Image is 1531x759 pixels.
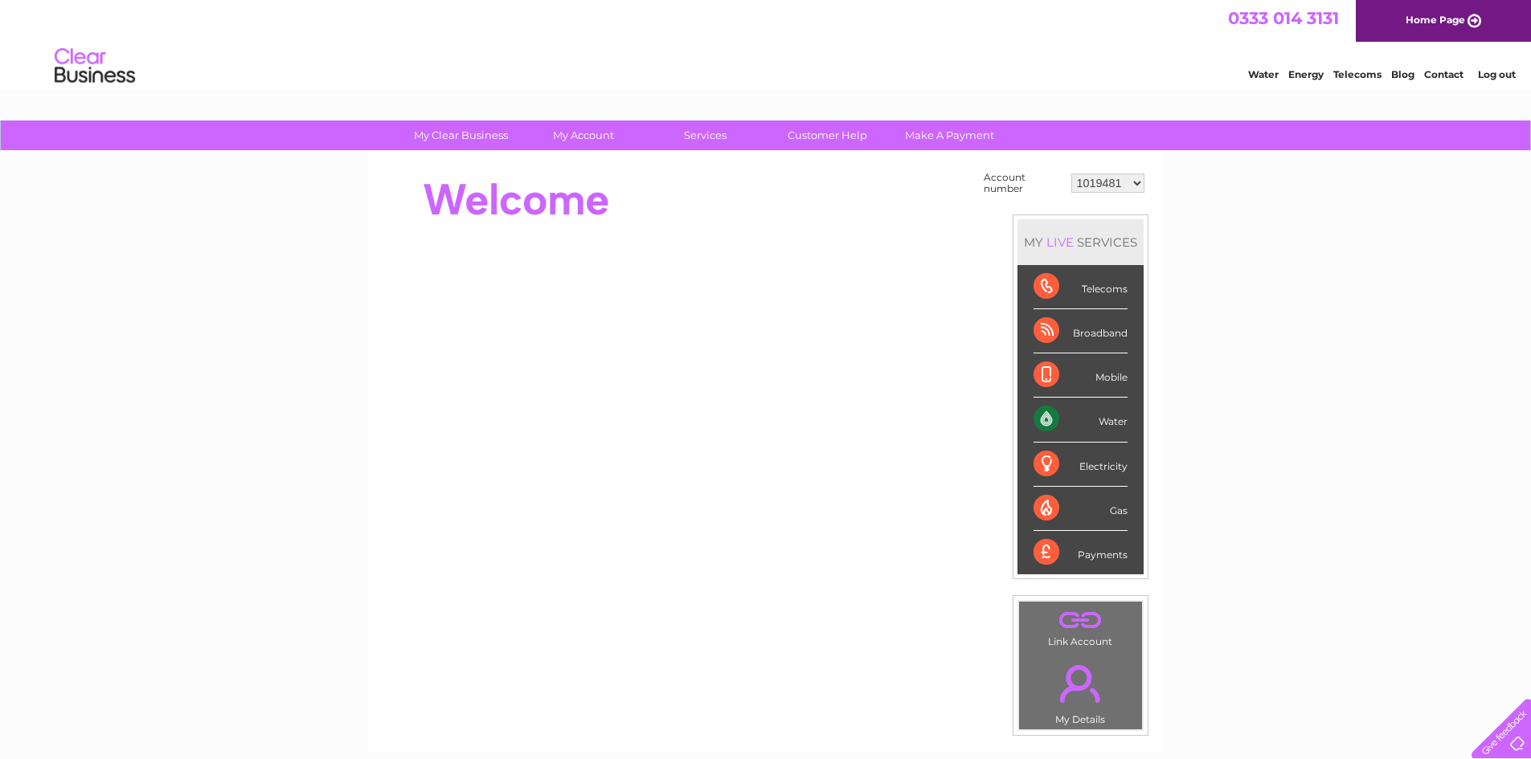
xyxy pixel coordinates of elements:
[1288,68,1324,80] a: Energy
[1034,309,1128,353] div: Broadband
[1023,655,1138,712] a: .
[54,42,136,91] img: logo.png
[1034,531,1128,574] div: Payments
[1424,68,1463,80] a: Contact
[1034,265,1128,309] div: Telecoms
[1018,651,1143,730] td: My Details
[1228,8,1339,28] a: 0333 014 3131
[517,120,649,150] a: My Account
[1034,398,1128,442] div: Water
[1043,235,1077,250] div: LIVE
[1333,68,1382,80] a: Telecoms
[395,120,527,150] a: My Clear Business
[883,120,1016,150] a: Make A Payment
[1023,606,1138,634] a: .
[1391,68,1414,80] a: Blog
[1248,68,1279,80] a: Water
[1018,601,1143,651] td: Link Account
[1478,68,1516,80] a: Log out
[1034,487,1128,531] div: Gas
[1034,353,1128,398] div: Mobile
[1034,443,1128,487] div: Electricity
[980,168,1067,198] td: Account number
[761,120,894,150] a: Customer Help
[639,120,772,150] a: Services
[1017,219,1144,265] div: MY SERVICES
[387,9,1146,78] div: Clear Business is a trading name of Verastar Limited (registered in [GEOGRAPHIC_DATA] No. 3667643...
